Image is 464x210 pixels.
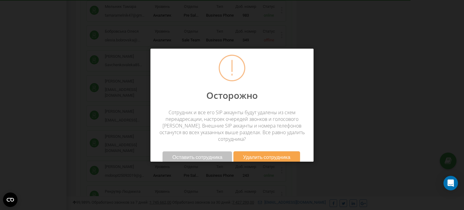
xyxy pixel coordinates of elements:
[159,109,305,142] span: Сотрудник и все его SIP аккаунты будут удалены из схем переадресации, настроек очередей звонков и...
[443,176,458,190] div: Open Intercom Messenger
[3,192,18,207] button: Open CMP widget
[163,151,232,163] button: Оставить сотрудника
[206,89,258,102] span: Осторожно
[243,154,291,160] span: Удалить сотрудника
[234,151,300,163] button: Удалить сотрудника
[172,154,222,160] span: Оставить сотрудника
